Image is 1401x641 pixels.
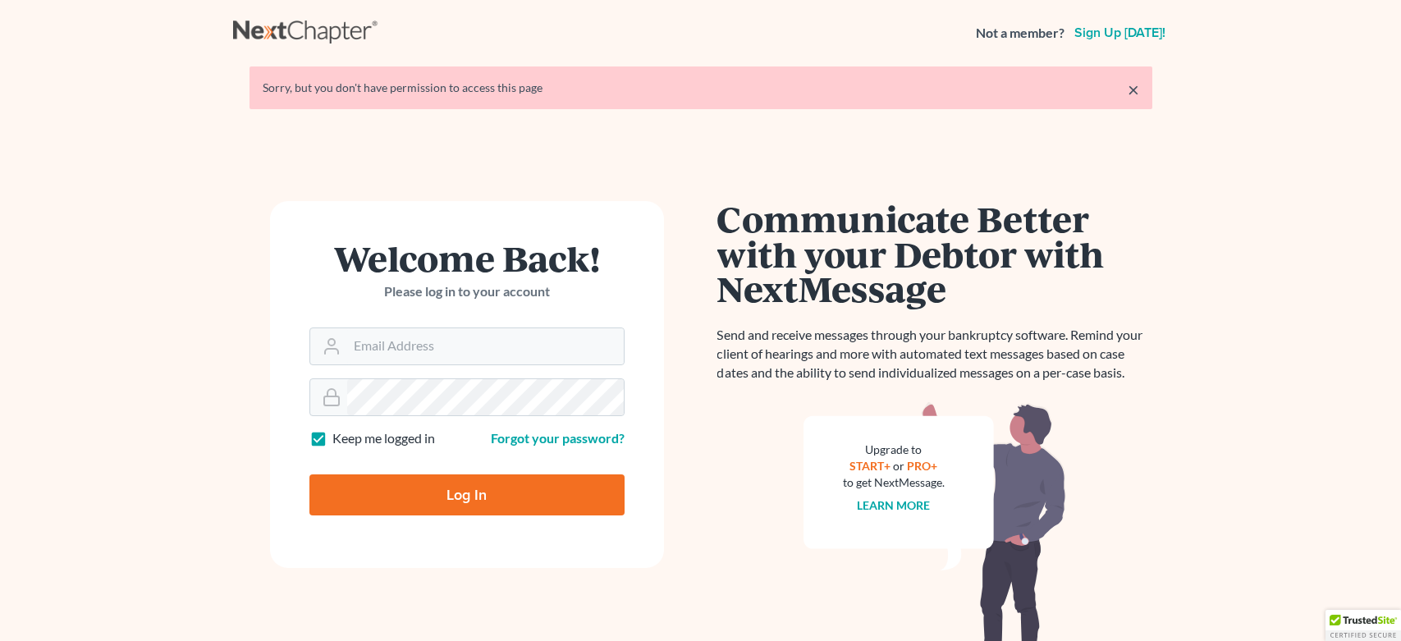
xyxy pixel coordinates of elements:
[1128,80,1139,99] a: ×
[263,80,1139,96] div: Sorry, but you don't have permission to access this page
[347,328,624,364] input: Email Address
[491,430,625,446] a: Forgot your password?
[309,282,625,301] p: Please log in to your account
[309,240,625,276] h1: Welcome Back!
[907,459,937,473] a: PRO+
[976,24,1064,43] strong: Not a member?
[843,474,945,491] div: to get NextMessage.
[309,474,625,515] input: Log In
[1071,26,1169,39] a: Sign up [DATE]!
[1325,610,1401,641] div: TrustedSite Certified
[893,459,904,473] span: or
[717,201,1152,306] h1: Communicate Better with your Debtor with NextMessage
[849,459,891,473] a: START+
[857,498,930,512] a: Learn more
[717,326,1152,382] p: Send and receive messages through your bankruptcy software. Remind your client of hearings and mo...
[332,429,435,448] label: Keep me logged in
[843,442,945,458] div: Upgrade to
